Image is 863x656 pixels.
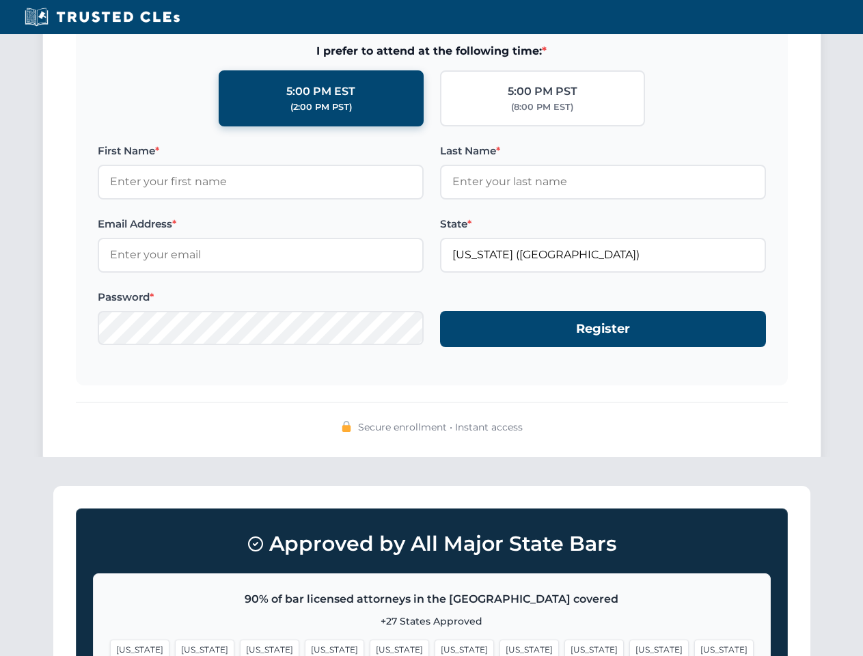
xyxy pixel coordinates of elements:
[440,165,766,199] input: Enter your last name
[440,143,766,159] label: Last Name
[286,83,355,100] div: 5:00 PM EST
[440,311,766,347] button: Register
[110,590,754,608] p: 90% of bar licensed attorneys in the [GEOGRAPHIC_DATA] covered
[93,525,771,562] h3: Approved by All Major State Bars
[290,100,352,114] div: (2:00 PM PST)
[98,216,424,232] label: Email Address
[341,421,352,432] img: 🔒
[98,143,424,159] label: First Name
[98,165,424,199] input: Enter your first name
[508,83,577,100] div: 5:00 PM PST
[98,238,424,272] input: Enter your email
[110,614,754,629] p: +27 States Approved
[511,100,573,114] div: (8:00 PM EST)
[98,289,424,305] label: Password
[20,7,184,27] img: Trusted CLEs
[358,420,523,435] span: Secure enrollment • Instant access
[98,42,766,60] span: I prefer to attend at the following time:
[440,238,766,272] input: Florida (FL)
[440,216,766,232] label: State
